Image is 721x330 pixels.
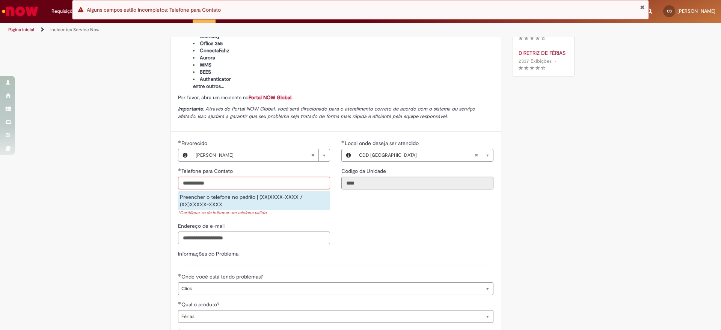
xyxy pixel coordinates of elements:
label: Informações do Problema [178,250,238,257]
span: Authenticator [200,76,231,82]
a: CDD [GEOGRAPHIC_DATA]Limpar campo Local onde deseja ser atendido [355,149,493,161]
span: Aurora [200,54,215,61]
a: Portal NOW Global. [249,94,293,101]
span: Somente leitura - Código da Unidade [341,168,388,174]
button: Fechar Notificação [640,4,645,10]
span: Obrigatório Preenchido [178,168,181,171]
a: Página inicial [8,27,34,33]
span: Onde você está tendo problemas? [181,273,264,280]
span: Necessários - Local onde deseja ser atendido [345,140,420,147]
span: Alguns campos estão incompletos: Telefone para Contato [87,6,221,13]
abbr: Limpar campo Favorecido [307,149,318,161]
label: Somente leitura - Código da Unidade [341,167,388,175]
span: ConectaFahz [200,47,229,54]
ul: Trilhas de página [6,23,475,37]
span: Requisições [51,8,78,15]
strong: Importante [178,106,203,112]
span: : Através do Portal NOW Global, você será direcionado para o atendimento correto de acordo com o ... [178,106,475,120]
input: Código da Unidade [341,177,493,189]
span: Por favor, abra um incidente no [178,94,293,101]
span: 2337 Exibições [519,58,552,64]
img: ServiceNow [1,4,39,19]
a: Incidentes Service Now [50,27,100,33]
span: Obrigatório Preenchido [178,301,181,304]
span: Obrigatório Preenchido [178,274,181,277]
span: Telefone para Contato [181,168,234,174]
span: • [553,56,558,66]
span: Obrigatório Preenchido [341,140,345,143]
a: DIRETRIZ DE FÉRIAS [519,49,569,57]
input: Telefone para Contato [178,177,330,189]
span: entre outros... [193,83,224,89]
div: *Certifique-se de informar um telefone válido [178,210,330,216]
span: CDD [GEOGRAPHIC_DATA] [359,149,474,161]
span: Férias [181,310,478,322]
span: Endereço de e-mail [178,223,226,229]
span: Obrigatório Preenchido [178,140,181,143]
a: [PERSON_NAME]Limpar campo Favorecido [192,149,330,161]
span: CS [667,9,672,14]
span: [PERSON_NAME] [196,149,311,161]
button: Favorecido, Visualizar este registro Cristiano Marques Silva [178,149,192,161]
button: Local onde deseja ser atendido, Visualizar este registro CDD Porto Alegre [342,149,355,161]
span: BEES [200,69,211,75]
abbr: Limpar campo Local onde deseja ser atendido [471,149,482,161]
span: Favorecido, Cristiano Marques Silva [181,140,209,147]
span: Click [181,283,478,295]
span: [PERSON_NAME] [677,8,715,14]
span: Qual o produto? [181,301,221,308]
span: WMS [200,62,211,68]
input: Endereço de e-mail [178,232,330,244]
span: Office 365 [200,40,223,47]
div: Preencher o telefone no padrão | (XX)XXXX-XXXX / (XX)XXXXX-XXXX [178,191,330,210]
